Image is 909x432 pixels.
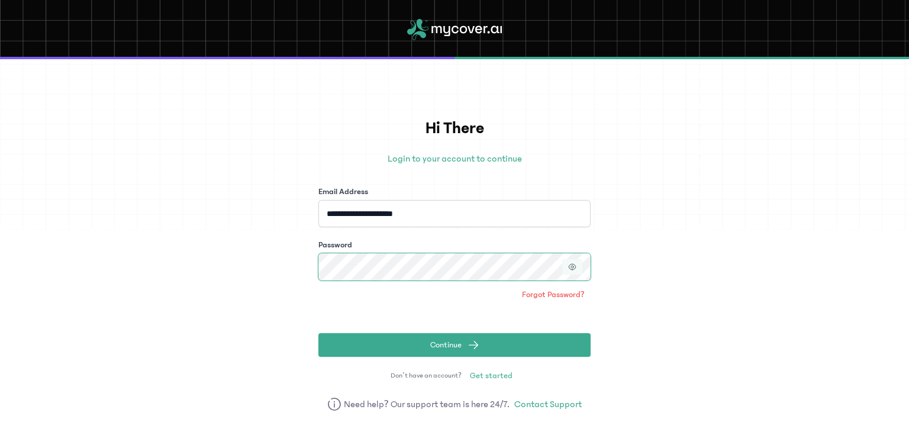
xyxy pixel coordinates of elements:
[391,371,462,381] span: Don’t have an account?
[522,289,585,301] span: Forgot Password?
[318,116,591,141] h1: Hi There
[514,397,582,411] a: Contact Support
[470,370,512,382] span: Get started
[430,339,462,351] span: Continue
[318,239,352,251] label: Password
[464,366,518,385] a: Get started
[318,186,368,198] label: Email Address
[318,333,591,357] button: Continue
[318,151,591,166] p: Login to your account to continue
[516,285,591,304] a: Forgot Password?
[344,397,510,411] span: Need help? Our support team is here 24/7.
